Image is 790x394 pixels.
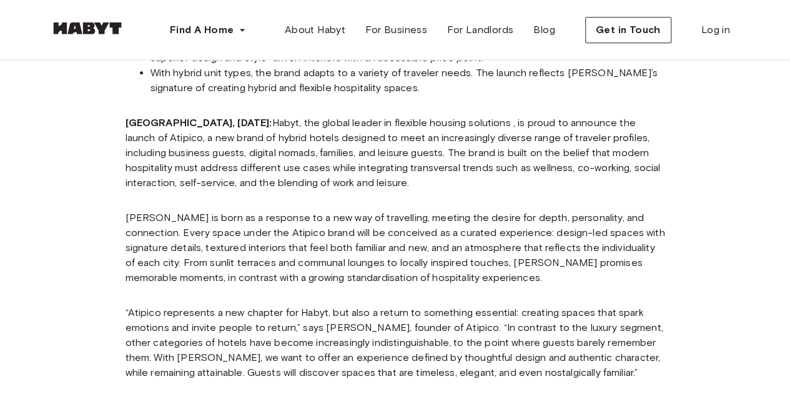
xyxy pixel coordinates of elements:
span: For Landlords [447,22,513,37]
a: Log in [691,17,740,42]
span: Blog [533,22,555,37]
button: Get in Touch [585,17,671,43]
span: For Business [365,22,427,37]
li: With hybrid unit types, the brand adapts to a variety of traveler needs. The launch reflects [PER... [151,66,665,96]
span: About Habyt [285,22,345,37]
a: For Landlords [437,17,523,42]
p: “Atipico represents a new chapter for Habyt, but also a return to something essential: creating s... [126,305,665,380]
a: About Habyt [275,17,355,42]
span: Log in [701,22,730,37]
img: Habyt [50,22,125,34]
p: Habyt, the global leader in flexible housing solutions , is proud to announce the launch of Atipi... [126,116,665,190]
span: Get in Touch [596,22,661,37]
strong: [GEOGRAPHIC_DATA], [DATE]: [126,117,272,129]
button: Find A Home [160,17,256,42]
p: [PERSON_NAME] is born as a response to a new way of travelling, meeting the desire for depth, per... [126,210,665,285]
a: For Business [355,17,437,42]
span: Find A Home [170,22,234,37]
a: Blog [523,17,565,42]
